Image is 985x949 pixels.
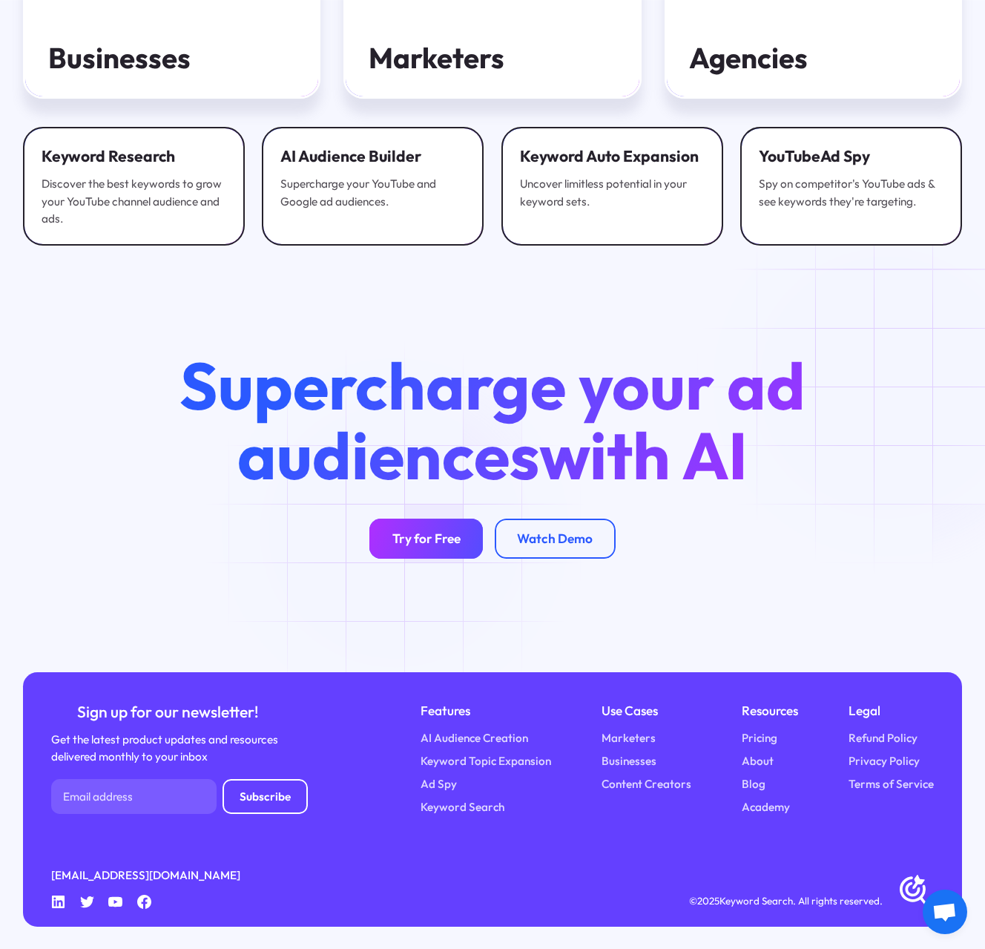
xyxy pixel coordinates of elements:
[742,729,777,746] a: Pricing
[602,701,691,721] div: Use Cases
[849,752,920,769] a: Privacy Policy
[42,145,226,167] div: Keyword Research
[520,175,705,209] div: Uncover limitless potential in your keyword sets.
[742,701,798,721] div: Resources
[369,42,616,73] div: Marketers
[501,127,723,246] a: Keyword Auto ExpansionUncover limitless potential in your keyword sets.
[602,752,656,769] a: Businesses
[51,867,240,884] a: [EMAIL_ADDRESS][DOMAIN_NAME]
[602,775,691,792] a: Content Creators
[151,351,835,490] h2: Supercharge your ad audiences
[849,729,918,746] a: Refund Policy
[369,519,484,559] a: Try for Free
[421,752,551,769] a: Keyword Topic Expansion
[759,145,943,167] div: YouTube
[759,175,943,209] div: Spy on competitor's YouTube ads & see keywords they're targeting.
[262,127,484,246] a: AI Audience BuilderSupercharge your YouTube and Google ad audiences.
[51,701,285,723] div: Sign up for our newsletter!
[742,775,765,792] a: Blog
[392,531,461,547] div: Try for Free
[42,175,226,226] div: Discover the best keywords to grow your YouTube channel audience and ads.
[697,895,719,907] span: 2025
[820,146,870,165] span: Ad Spy
[849,775,934,792] a: Terms of Service
[495,519,616,559] a: Watch Demo
[740,127,962,246] a: YouTubeAd SpySpy on competitor's YouTube ads & see keywords they're targeting.
[223,779,308,813] input: Subscribe
[23,127,245,246] a: Keyword ResearchDiscover the best keywords to grow your YouTube channel audience and ads.
[689,42,937,73] div: Agencies
[421,775,457,792] a: Ad Spy
[602,729,656,746] a: Marketers
[923,890,967,934] a: Open chat
[539,414,748,496] span: with AI
[742,798,790,815] a: Academy
[421,798,504,815] a: Keyword Search
[51,731,285,765] div: Get the latest product updates and resources delivered monthly to your inbox
[421,701,551,721] div: Features
[520,145,705,167] div: Keyword Auto Expansion
[280,175,465,209] div: Supercharge your YouTube and Google ad audiences.
[51,779,217,813] input: Email address
[849,701,934,721] div: Legal
[517,531,593,547] div: Watch Demo
[51,779,308,813] form: Newsletter Form
[421,729,528,746] a: AI Audience Creation
[742,752,774,769] a: About
[280,145,465,167] div: AI Audience Builder
[689,893,883,909] div: © Keyword Search. All rights reserved.
[48,42,296,73] div: Businesses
